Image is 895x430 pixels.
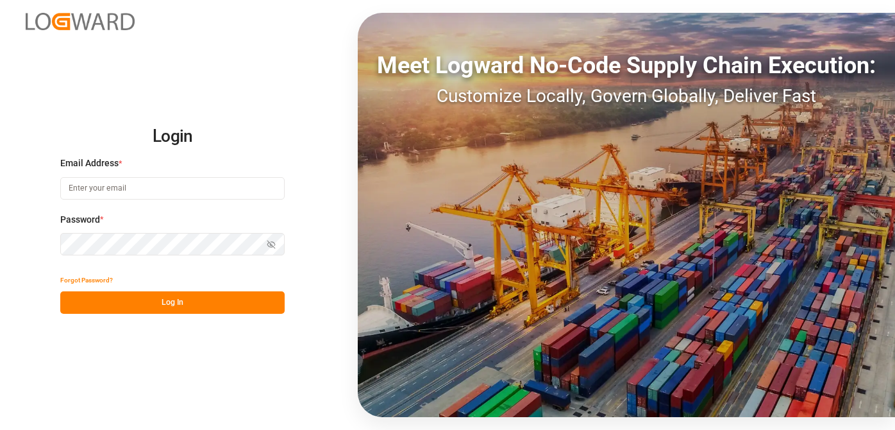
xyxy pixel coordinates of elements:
[60,291,285,314] button: Log In
[60,157,119,170] span: Email Address
[60,116,285,157] h2: Login
[60,213,100,227] span: Password
[26,13,135,30] img: Logward_new_orange.png
[358,48,895,83] div: Meet Logward No-Code Supply Chain Execution:
[60,177,285,200] input: Enter your email
[358,83,895,110] div: Customize Locally, Govern Globally, Deliver Fast
[60,269,113,291] button: Forgot Password?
